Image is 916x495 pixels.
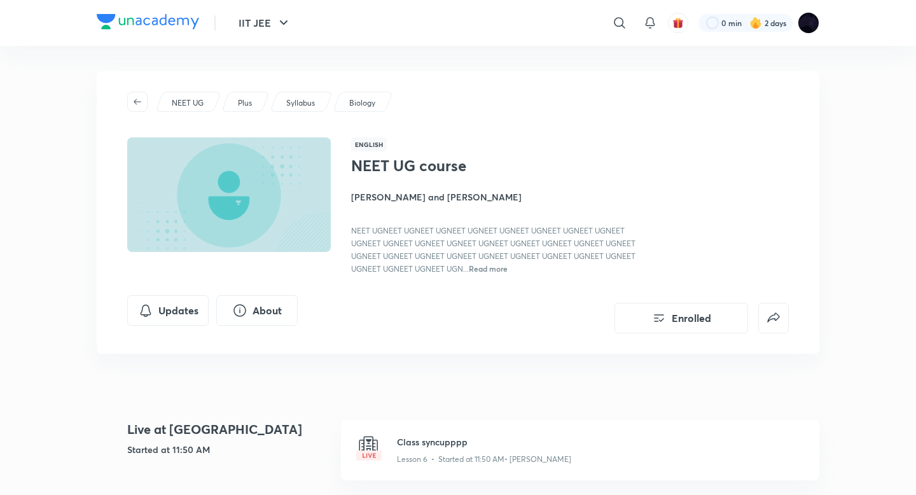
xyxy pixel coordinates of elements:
[236,97,254,109] a: Plus
[351,157,559,175] h1: NEET UG course
[758,303,789,333] button: false
[397,435,804,449] h3: Class syncupppp
[97,14,199,32] a: Company Logo
[286,97,315,109] p: Syllabus
[347,97,378,109] a: Biology
[614,303,748,333] button: Enrolled
[170,97,206,109] a: NEET UG
[351,137,387,151] span: English
[284,97,317,109] a: Syllabus
[668,13,688,33] button: avatar
[349,97,375,109] p: Biology
[469,263,508,274] span: Read more
[127,420,331,439] h4: Live at [GEOGRAPHIC_DATA]
[127,443,331,456] h5: Started at 11:50 AM
[238,97,252,109] p: Plus
[351,226,635,274] span: NEET UGNEET UGNEET UGNEET UGNEET UGNEET UGNEET UGNEET UGNEET UGNEET UGNEET UGNEET UGNEET UGNEET U...
[125,136,333,253] img: Thumbnail
[672,17,684,29] img: avatar
[351,190,636,204] h4: [PERSON_NAME] and [PERSON_NAME]
[231,10,299,36] button: IIT JEE
[798,12,819,34] img: Megha Gor
[216,295,298,326] button: About
[397,454,571,465] p: Lesson 6 • Started at 11:50 AM • [PERSON_NAME]
[749,17,762,29] img: streak
[172,97,204,109] p: NEET UG
[127,295,209,326] button: Updates
[97,14,199,29] img: Company Logo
